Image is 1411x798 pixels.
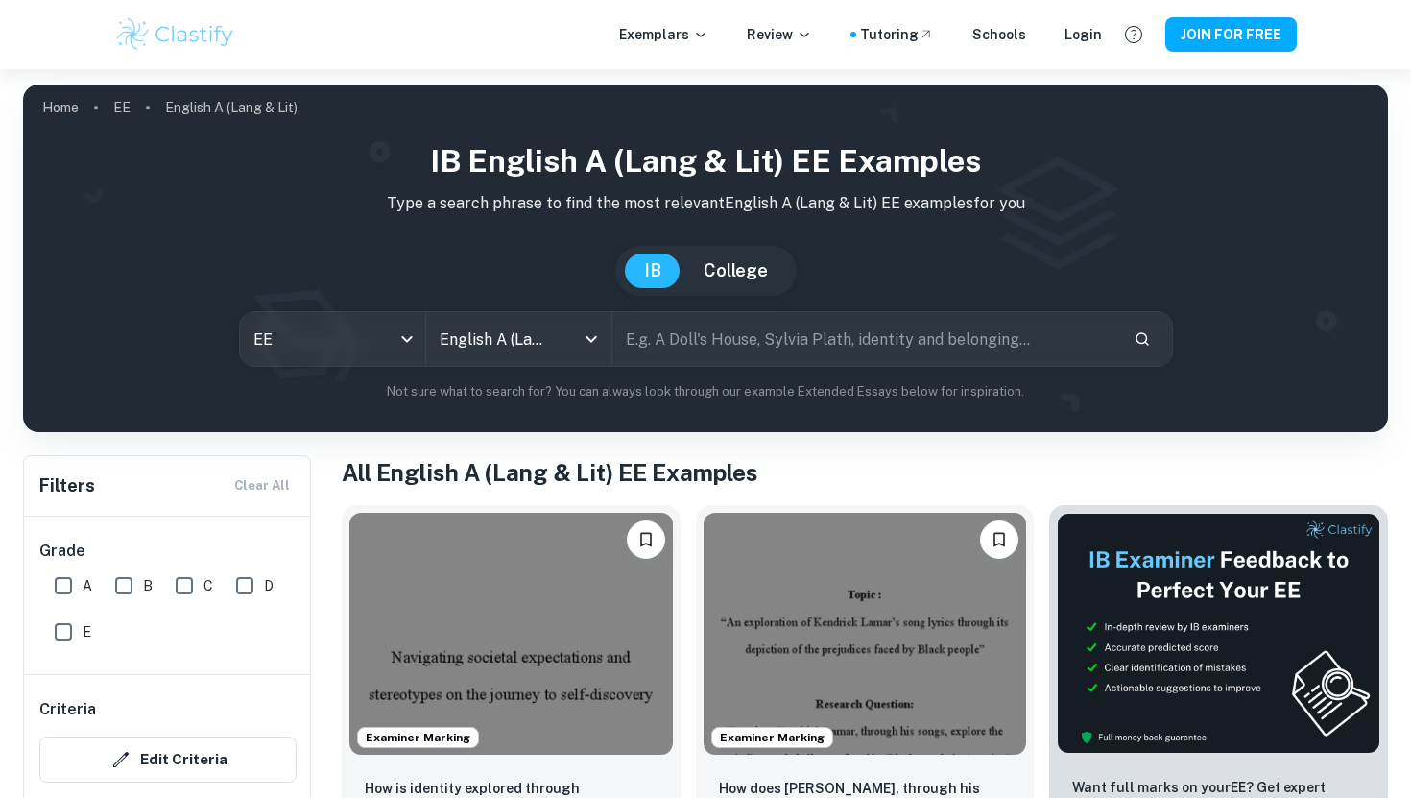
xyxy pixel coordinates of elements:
img: Clastify logo [114,15,236,54]
p: Review [747,24,812,45]
h6: Grade [39,540,297,563]
span: Examiner Marking [358,729,478,746]
a: Schools [972,24,1026,45]
img: English A (Lang & Lit) EE example thumbnail: How does Kendrick Lamar, through his son [704,513,1027,755]
span: Examiner Marking [712,729,832,746]
p: Not sure what to search for? You can always look through our example Extended Essays below for in... [38,382,1373,401]
input: E.g. A Doll's House, Sylvia Plath, identity and belonging... [612,312,1118,366]
button: Please log in to bookmark exemplars [980,520,1018,559]
h6: Filters [39,472,95,499]
h1: All English A (Lang & Lit) EE Examples [342,455,1388,490]
img: English A (Lang & Lit) EE example thumbnail: How is identity explored through Deming [349,513,673,755]
a: Login [1064,24,1102,45]
button: Open [578,326,605,352]
span: C [203,575,213,596]
button: IB [625,254,681,288]
h6: Criteria [39,698,96,721]
button: Help and Feedback [1117,18,1150,51]
p: English A (Lang & Lit) [165,97,298,118]
span: E [83,621,91,642]
a: EE [113,94,131,121]
p: Exemplars [619,24,708,45]
button: Edit Criteria [39,737,297,783]
button: Search [1126,323,1159,355]
p: Type a search phrase to find the most relevant English A (Lang & Lit) EE examples for you [38,192,1373,215]
img: profile cover [23,85,1388,432]
span: B [143,575,153,596]
img: Thumbnail [1057,513,1380,754]
span: D [264,575,274,596]
h1: IB English A (Lang & Lit) EE examples [38,138,1373,184]
a: Tutoring [860,24,934,45]
button: JOIN FOR FREE [1165,17,1297,52]
button: Please log in to bookmark exemplars [627,520,665,559]
div: EE [240,312,425,366]
a: Home [42,94,79,121]
span: A [83,575,92,596]
button: College [684,254,787,288]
